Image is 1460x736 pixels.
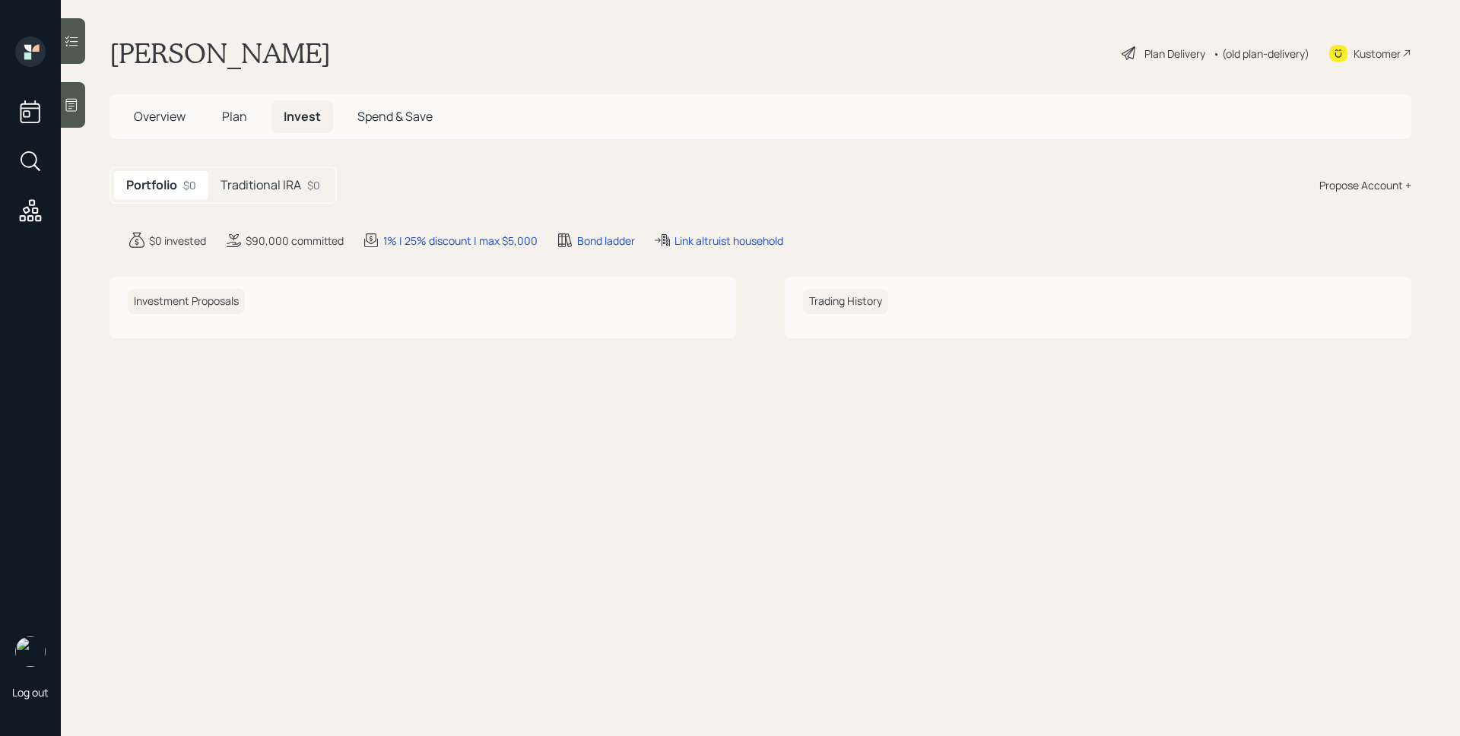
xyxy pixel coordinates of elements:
h5: Portfolio [126,178,177,192]
div: Bond ladder [577,233,635,249]
div: Log out [12,685,49,700]
img: james-distasi-headshot.png [15,636,46,667]
div: Plan Delivery [1144,46,1205,62]
div: $90,000 committed [246,233,344,249]
div: $0 [307,177,320,193]
div: Link altruist household [674,233,783,249]
span: Spend & Save [357,108,433,125]
h6: Trading History [803,289,888,314]
div: $0 invested [149,233,206,249]
span: Plan [222,108,247,125]
h1: [PERSON_NAME] [109,36,331,70]
div: • (old plan-delivery) [1213,46,1309,62]
span: Overview [134,108,186,125]
div: $0 [183,177,196,193]
h6: Investment Proposals [128,289,245,314]
div: Propose Account + [1319,177,1411,193]
h5: Traditional IRA [221,178,301,192]
div: 1% | 25% discount | max $5,000 [383,233,538,249]
div: Kustomer [1354,46,1401,62]
span: Invest [284,108,321,125]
